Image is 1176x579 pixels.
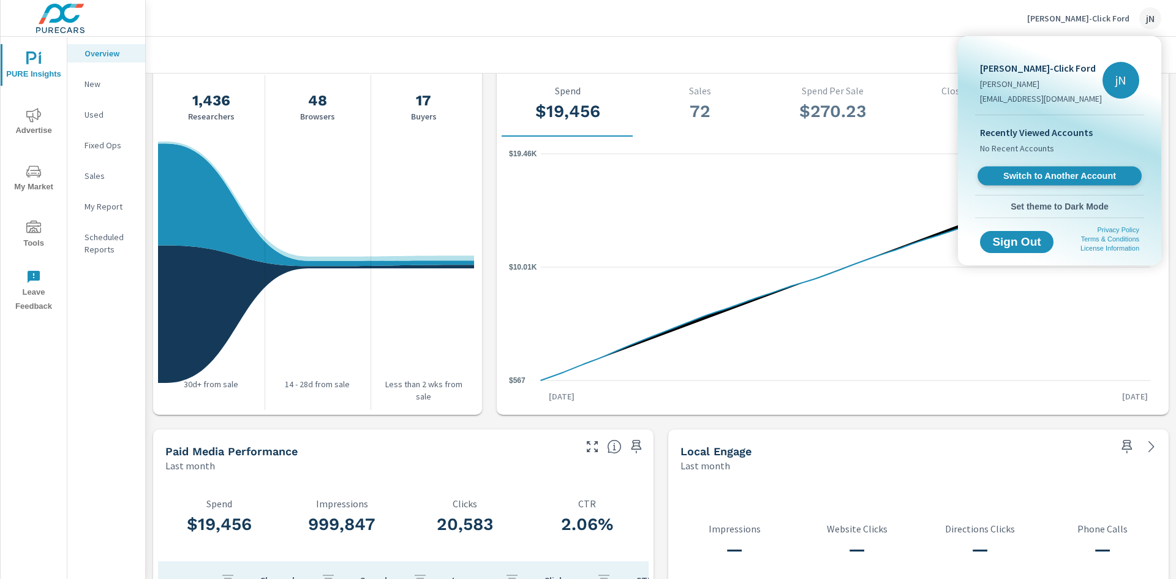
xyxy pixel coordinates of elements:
a: Privacy Policy [1098,226,1139,233]
a: License Information [1080,244,1139,252]
div: jN [1102,62,1139,99]
span: Set theme to Dark Mode [980,201,1139,212]
a: Terms & Conditions [1081,235,1139,243]
a: Switch to Another Account [978,167,1142,186]
p: [EMAIL_ADDRESS][DOMAIN_NAME] [980,93,1102,105]
p: [PERSON_NAME] [980,78,1102,90]
span: No Recent Accounts [980,140,1139,157]
p: Recently Viewed Accounts [980,125,1139,140]
p: [PERSON_NAME]-Click Ford [980,61,1102,75]
span: Switch to Another Account [984,170,1134,182]
span: Sign Out [990,237,1044,248]
button: Set theme to Dark Mode [975,195,1144,218]
button: Sign Out [980,231,1053,253]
